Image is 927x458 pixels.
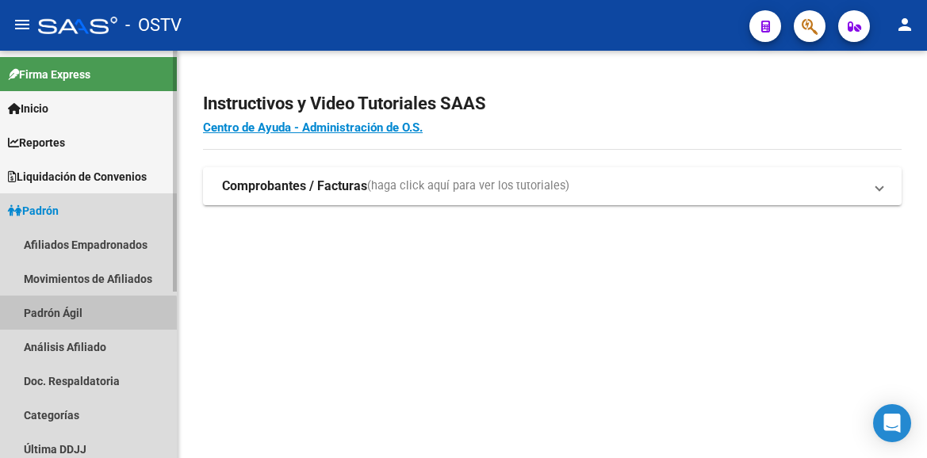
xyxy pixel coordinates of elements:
mat-expansion-panel-header: Comprobantes / Facturas(haga click aquí para ver los tutoriales) [203,167,902,205]
span: Padrón [8,202,59,219]
span: Inicio [8,100,48,117]
span: (haga click aquí para ver los tutoriales) [367,177,569,195]
span: Firma Express [8,66,90,83]
a: Centro de Ayuda - Administración de O.S. [203,120,423,135]
span: Reportes [8,134,65,151]
span: Liquidación de Convenios [8,168,147,185]
strong: Comprobantes / Facturas [222,177,367,195]
mat-icon: person [895,15,914,34]
h2: Instructivos y Video Tutoriales SAAS [203,89,902,119]
div: Open Intercom Messenger [873,404,911,442]
span: - OSTV [125,8,182,43]
mat-icon: menu [13,15,32,34]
